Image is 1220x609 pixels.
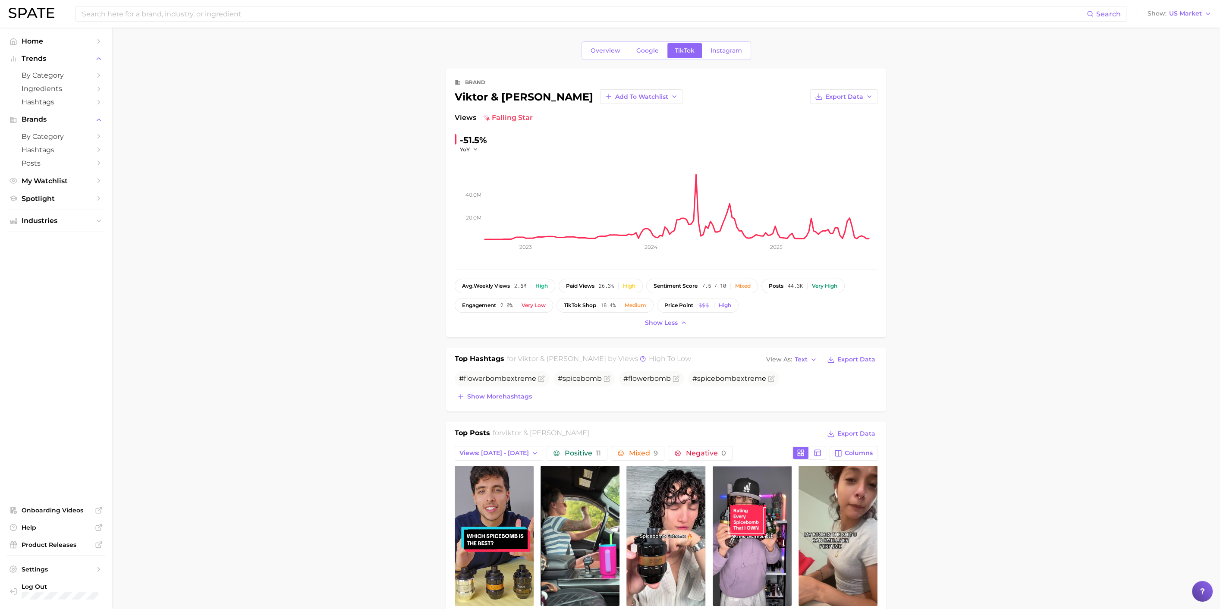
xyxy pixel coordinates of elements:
[500,302,513,308] span: 2.0%
[22,85,91,93] span: Ingredients
[22,506,91,514] span: Onboarding Videos
[766,357,792,362] span: View As
[692,374,766,383] span: #spicebombextreme
[7,143,105,157] a: Hashtags
[596,449,601,457] span: 11
[455,391,534,403] button: Show morehashtags
[535,283,548,289] div: High
[675,47,695,54] span: TikTok
[514,283,526,289] span: 2.5m
[455,428,490,441] h1: Top Posts
[649,355,691,363] span: high to low
[601,302,616,308] span: 18.4%
[22,71,91,79] span: by Category
[735,283,751,289] div: Mixed
[566,283,594,289] span: paid views
[483,113,533,123] span: falling star
[22,177,91,185] span: My Watchlist
[22,37,91,45] span: Home
[646,279,758,293] button: sentiment score7.5 / 10Mixed
[483,114,490,121] img: falling star
[7,192,105,205] a: Spotlight
[462,283,474,289] abbr: average
[604,375,610,382] button: Flag as miscategorized or irrelevant
[629,450,658,457] span: Mixed
[22,159,91,167] span: Posts
[761,279,845,293] button: posts44.3kVery high
[1169,11,1202,16] span: US Market
[7,538,105,551] a: Product Releases
[538,375,545,382] button: Flag as miscategorized or irrelevant
[837,430,875,437] span: Export Data
[654,449,658,457] span: 9
[522,302,546,308] div: Very low
[623,283,635,289] div: High
[615,93,668,100] span: Add to Watchlist
[455,446,543,461] button: Views: [DATE] - [DATE]
[1148,11,1167,16] span: Show
[7,157,105,170] a: Posts
[7,52,105,65] button: Trends
[769,283,783,289] span: posts
[22,132,91,141] span: by Category
[7,504,105,517] a: Onboarding Videos
[559,279,643,293] button: paid views26.3%High
[599,283,614,289] span: 26.3%
[764,354,819,365] button: View AsText
[22,217,91,225] span: Industries
[768,375,775,382] button: Flag as miscategorized or irrelevant
[686,450,726,457] span: Negative
[583,43,628,58] a: Overview
[657,298,739,313] button: price pointHigh
[7,130,105,143] a: by Category
[654,283,698,289] span: sentiment score
[9,8,54,18] img: SPATE
[1145,8,1214,19] button: ShowUS Market
[770,244,783,250] tspan: 2025
[623,374,671,383] span: #flowerbomb
[455,354,504,366] h1: Top Hashtags
[645,319,678,326] span: Show less
[462,283,510,289] span: weekly views
[702,283,726,289] span: 7.5 / 10
[519,244,532,250] tspan: 2023
[22,98,91,106] span: Hashtags
[7,113,105,126] button: Brands
[625,302,646,308] div: Medium
[459,374,536,383] span: #flowerbombextreme
[7,82,105,95] a: Ingredients
[22,565,91,573] span: Settings
[830,446,877,461] button: Columns
[564,302,596,308] span: TikTok shop
[721,449,726,457] span: 0
[719,302,731,308] div: High
[645,244,657,250] tspan: 2024
[22,55,91,63] span: Trends
[788,283,803,289] span: 44.3k
[22,146,91,154] span: Hashtags
[7,563,105,576] a: Settings
[462,302,496,308] span: engagement
[703,43,749,58] a: Instagram
[455,113,476,123] span: Views
[7,69,105,82] a: by Category
[667,43,702,58] a: TikTok
[664,302,693,308] span: price point
[493,428,589,441] h2: for
[673,375,679,382] button: Flag as miscategorized or irrelevant
[837,356,875,363] span: Export Data
[465,77,485,88] div: brand
[467,393,532,400] span: Show more hashtags
[455,89,682,104] div: viktor & [PERSON_NAME]
[465,191,481,198] tspan: 40.0m
[558,374,602,383] span: #spicebomb
[455,279,555,293] button: avg.weekly views2.5mHigh
[600,89,682,104] button: Add to Watchlist
[825,354,877,366] button: Export Data
[7,214,105,227] button: Industries
[22,195,91,203] span: Spotlight
[459,449,529,457] span: Views: [DATE] - [DATE]
[636,47,659,54] span: Google
[629,43,666,58] a: Google
[795,357,808,362] span: Text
